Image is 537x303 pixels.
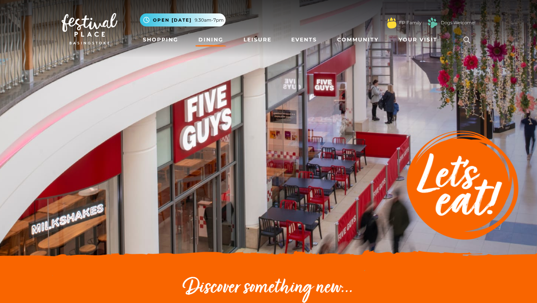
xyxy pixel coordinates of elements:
button: Open [DATE] 9.30am-7pm [140,13,226,26]
a: Shopping [140,33,181,47]
span: Open [DATE] [153,17,192,24]
span: 9.30am-7pm [195,17,224,24]
a: Community [334,33,381,47]
a: Your Visit [396,33,444,47]
a: FP Family [399,19,421,26]
a: Dining [195,33,226,47]
h2: Discover something new... [62,276,475,300]
img: Festival Place Logo [62,13,117,44]
span: Your Visit [399,36,437,44]
a: Dogs Welcome! [441,19,475,26]
a: Events [288,33,320,47]
a: Leisure [241,33,274,47]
